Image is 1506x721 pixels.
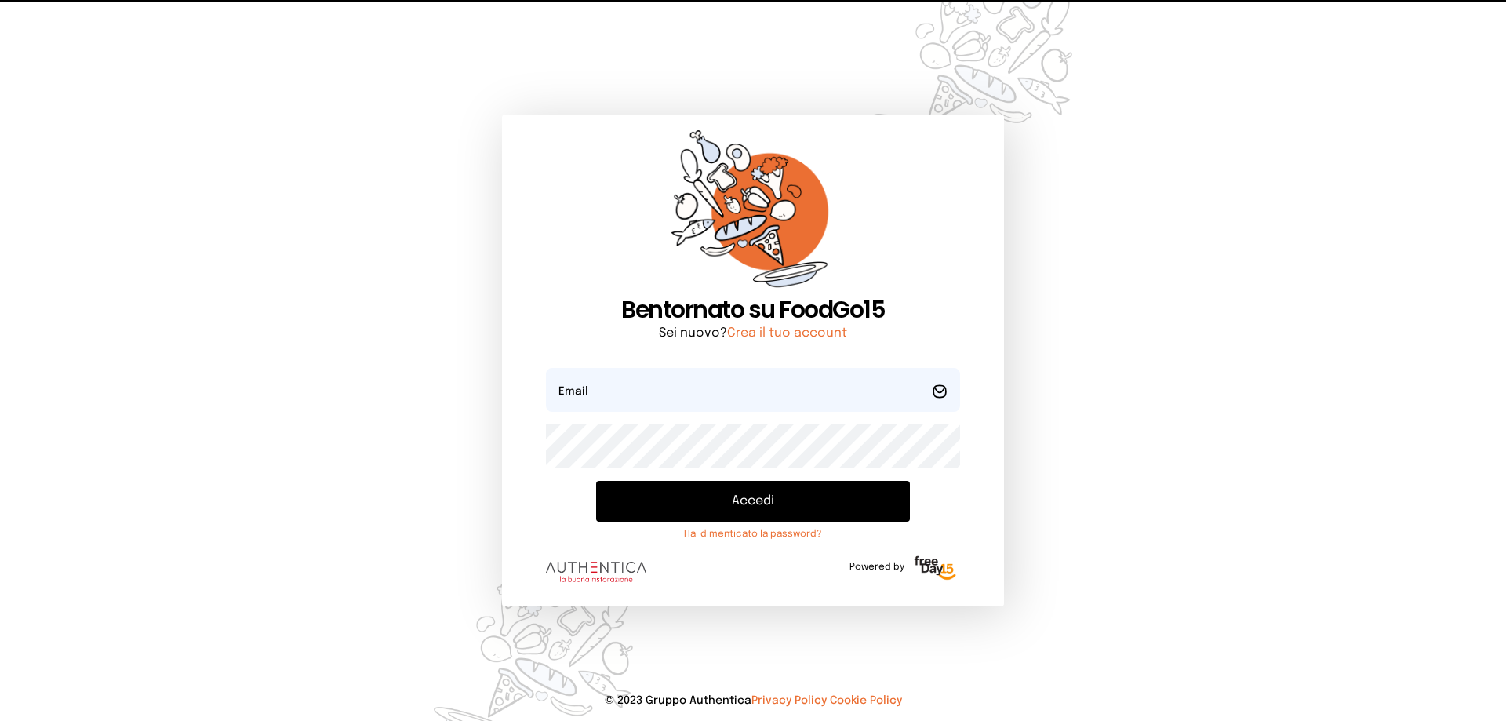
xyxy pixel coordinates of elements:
a: Cookie Policy [830,695,902,706]
h1: Bentornato su FoodGo15 [546,296,960,324]
a: Crea il tuo account [727,326,847,340]
p: Sei nuovo? [546,324,960,343]
img: logo.8f33a47.png [546,562,646,582]
img: logo-freeday.3e08031.png [911,553,960,584]
span: Powered by [849,561,904,574]
a: Hai dimenticato la password? [596,528,910,541]
a: Privacy Policy [751,695,827,706]
button: Accedi [596,481,910,522]
img: sticker-orange.65babaf.png [671,130,835,296]
p: © 2023 Gruppo Authentica [25,693,1481,708]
